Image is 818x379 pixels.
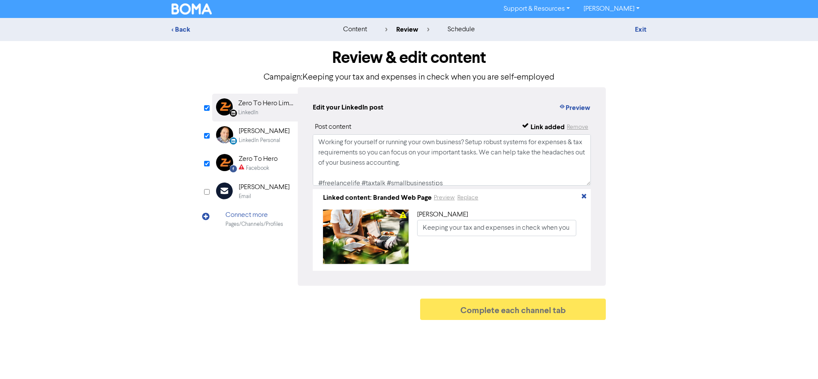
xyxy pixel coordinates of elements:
[212,149,298,177] div: Facebook Zero To HeroFacebook
[315,122,351,132] div: Post content
[420,299,606,320] button: Complete each channel tab
[343,24,367,35] div: content
[433,194,455,201] a: Preview
[635,25,646,34] a: Exit
[212,48,606,68] h1: Review & edit content
[566,122,589,132] button: Remove
[323,210,409,264] img: 2EPhGVXftiosyK6k6ES8W2-rawpixel-423665-unsplash.jpg
[238,109,258,117] div: LinkedIn
[577,2,646,16] a: [PERSON_NAME]
[212,205,298,233] div: Connect morePages/Channels/Profiles
[216,126,233,143] img: LinkedinPersonal
[239,126,290,136] div: [PERSON_NAME]
[172,3,212,15] img: BOMA Logo
[212,121,298,149] div: LinkedinPersonal [PERSON_NAME]LinkedIn Personal
[216,154,233,171] img: Facebook
[239,154,278,164] div: Zero To Hero
[417,210,576,220] div: [PERSON_NAME]
[239,136,280,145] div: LinkedIn Personal
[246,164,269,172] div: Facebook
[239,182,290,192] div: [PERSON_NAME]
[775,338,818,379] iframe: Chat Widget
[558,102,591,113] button: Preview
[172,24,321,35] div: < Back
[225,210,283,220] div: Connect more
[531,122,565,132] div: Link added
[323,192,432,203] div: Linked content: Branded Web Page
[212,178,298,205] div: [PERSON_NAME]Email
[313,102,383,113] div: Edit your LinkedIn post
[212,71,606,84] p: Campaign: Keeping your tax and expenses in check when you are self-employed
[448,24,475,35] div: schedule
[313,134,591,186] textarea: Working for yourself or running your own business? Setup robust systems for expenses & tax requir...
[212,94,298,121] div: Linkedin Zero To Hero LimitedLinkedIn
[385,24,430,35] div: review
[225,220,283,228] div: Pages/Channels/Profiles
[457,193,479,203] button: Replace
[216,98,233,115] img: Linkedin
[497,2,577,16] a: Support & Resources
[238,98,293,109] div: Zero To Hero Limited
[433,193,455,203] button: Preview
[239,192,251,201] div: Email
